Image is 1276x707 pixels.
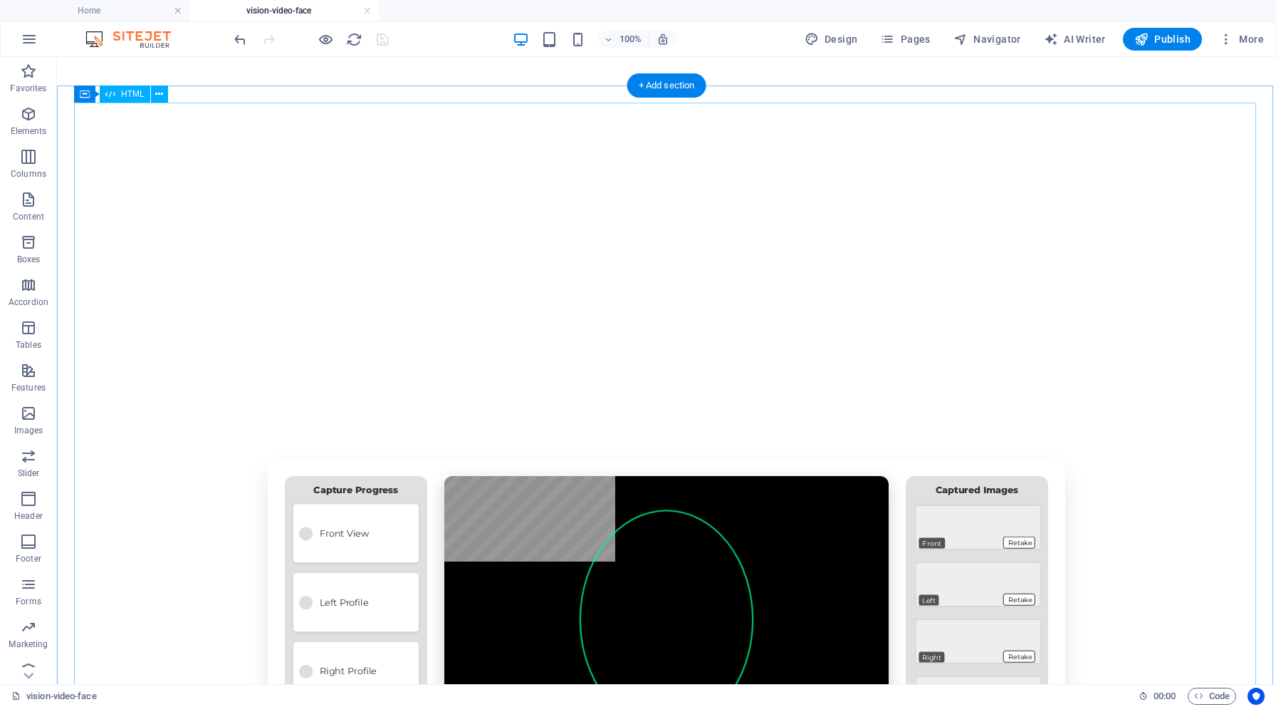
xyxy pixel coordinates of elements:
p: Content [13,211,44,222]
p: Boxes [17,254,41,265]
span: Pages [880,32,930,46]
button: Design [799,28,864,51]
p: Features [11,382,46,393]
span: More [1219,32,1264,46]
p: Tables [16,339,41,351]
img: Editor Logo [82,31,189,48]
span: Publish [1134,32,1191,46]
p: Images [14,425,43,436]
i: Undo: Change HTML (Ctrl+Z) [232,31,249,48]
p: Accordion [9,296,48,308]
button: Publish [1123,28,1202,51]
span: 00 00 [1154,688,1176,705]
button: reload [345,31,362,48]
span: HTML [121,90,145,98]
button: 100% [598,31,649,48]
span: : [1163,691,1166,701]
button: Pages [874,28,936,51]
p: Elements [11,125,47,137]
p: Columns [11,168,46,180]
i: On resize automatically adjust zoom level to fit chosen device. [657,33,669,46]
p: Marketing [9,639,48,650]
i: Reload page [346,31,362,48]
span: Code [1194,688,1230,705]
button: Code [1188,688,1236,705]
span: Navigator [953,32,1021,46]
span: Design [805,32,858,46]
span: AI Writer [1044,32,1106,46]
button: undo [231,31,249,48]
p: Slider [18,468,40,479]
p: Favorites [10,83,46,94]
div: + Add section [627,73,706,98]
p: Header [14,510,43,522]
h4: vision-video-face [189,3,379,19]
a: Click to cancel selection. Double-click to open Pages [11,688,97,705]
button: AI Writer [1038,28,1112,51]
p: Forms [16,596,41,607]
h6: 100% [619,31,642,48]
p: Footer [16,553,41,564]
button: Navigator [948,28,1027,51]
button: More [1213,28,1270,51]
button: Usercentrics [1248,688,1265,705]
